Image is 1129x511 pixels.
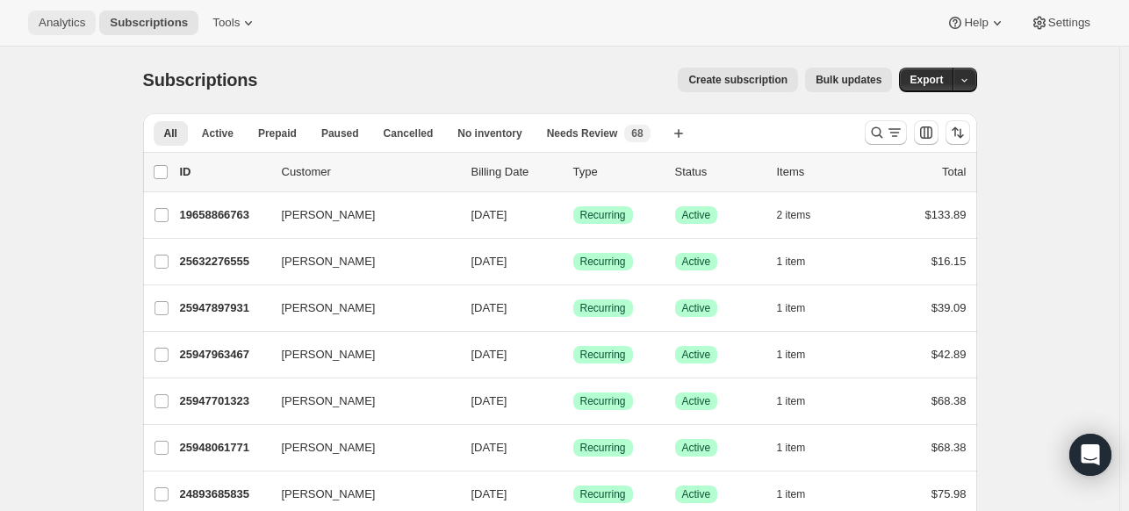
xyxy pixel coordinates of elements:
span: [DATE] [471,208,507,221]
span: [PERSON_NAME] [282,346,376,363]
div: 24893685835[PERSON_NAME][DATE]SuccessRecurringSuccessActive1 item$75.98 [180,482,967,507]
span: $133.89 [925,208,967,221]
span: [PERSON_NAME] [282,439,376,457]
p: 25632276555 [180,253,268,270]
div: 19658866763[PERSON_NAME][DATE]SuccessRecurringSuccessActive2 items$133.89 [180,203,967,227]
span: [DATE] [471,255,507,268]
button: [PERSON_NAME] [271,480,447,508]
button: Subscriptions [99,11,198,35]
button: [PERSON_NAME] [271,201,447,229]
button: 1 item [777,435,825,460]
div: 25632276555[PERSON_NAME][DATE]SuccessRecurringSuccessActive1 item$16.15 [180,249,967,274]
p: 25947897931 [180,299,268,317]
span: Needs Review [547,126,618,140]
button: Help [936,11,1016,35]
button: 1 item [777,389,825,414]
span: Active [682,208,711,222]
span: 68 [631,126,643,140]
span: Help [964,16,988,30]
button: Search and filter results [865,120,907,145]
p: 25948061771 [180,439,268,457]
button: [PERSON_NAME] [271,341,447,369]
span: No inventory [457,126,521,140]
span: Active [682,394,711,408]
div: Open Intercom Messenger [1069,434,1111,476]
span: Prepaid [258,126,297,140]
p: Total [942,163,966,181]
span: [PERSON_NAME] [282,486,376,503]
span: [PERSON_NAME] [282,206,376,224]
p: 25947963467 [180,346,268,363]
button: Create new view [665,121,693,146]
span: Export [910,73,943,87]
span: [PERSON_NAME] [282,253,376,270]
span: [PERSON_NAME] [282,392,376,410]
span: [DATE] [471,441,507,454]
span: Active [682,301,711,315]
span: Active [682,348,711,362]
span: Analytics [39,16,85,30]
div: 25948061771[PERSON_NAME][DATE]SuccessRecurringSuccessActive1 item$68.38 [180,435,967,460]
span: $39.09 [931,301,967,314]
span: [DATE] [471,394,507,407]
span: Tools [212,16,240,30]
button: Create subscription [678,68,798,92]
button: 1 item [777,296,825,320]
span: Settings [1048,16,1090,30]
span: $16.15 [931,255,967,268]
button: Tools [202,11,268,35]
button: Sort the results [946,120,970,145]
button: Analytics [28,11,96,35]
span: $42.89 [931,348,967,361]
span: Active [682,487,711,501]
p: ID [180,163,268,181]
div: Type [573,163,661,181]
div: Items [777,163,865,181]
button: 1 item [777,249,825,274]
span: 1 item [777,301,806,315]
p: Billing Date [471,163,559,181]
span: Recurring [580,208,626,222]
span: Recurring [580,348,626,362]
button: [PERSON_NAME] [271,387,447,415]
button: Customize table column order and visibility [914,120,938,145]
span: Bulk updates [816,73,881,87]
span: Subscriptions [143,70,258,90]
span: Recurring [580,394,626,408]
span: Paused [321,126,359,140]
button: Bulk updates [805,68,892,92]
span: Recurring [580,255,626,269]
div: 25947701323[PERSON_NAME][DATE]SuccessRecurringSuccessActive1 item$68.38 [180,389,967,414]
span: Create subscription [688,73,787,87]
button: Export [899,68,953,92]
span: [DATE] [471,487,507,500]
button: [PERSON_NAME] [271,434,447,462]
span: Subscriptions [110,16,188,30]
span: 1 item [777,255,806,269]
button: 2 items [777,203,831,227]
span: Cancelled [384,126,434,140]
div: IDCustomerBilling DateTypeStatusItemsTotal [180,163,967,181]
p: 25947701323 [180,392,268,410]
span: Active [682,255,711,269]
p: 19658866763 [180,206,268,224]
button: [PERSON_NAME] [271,248,447,276]
span: Recurring [580,301,626,315]
button: 1 item [777,342,825,367]
span: 1 item [777,394,806,408]
div: 25947897931[PERSON_NAME][DATE]SuccessRecurringSuccessActive1 item$39.09 [180,296,967,320]
span: [DATE] [471,301,507,314]
span: Recurring [580,487,626,501]
p: Customer [282,163,457,181]
span: [DATE] [471,348,507,361]
span: Active [682,441,711,455]
button: 1 item [777,482,825,507]
span: $68.38 [931,441,967,454]
span: 2 items [777,208,811,222]
span: $75.98 [931,487,967,500]
p: 24893685835 [180,486,268,503]
span: 1 item [777,441,806,455]
span: 1 item [777,348,806,362]
span: Recurring [580,441,626,455]
span: All [164,126,177,140]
